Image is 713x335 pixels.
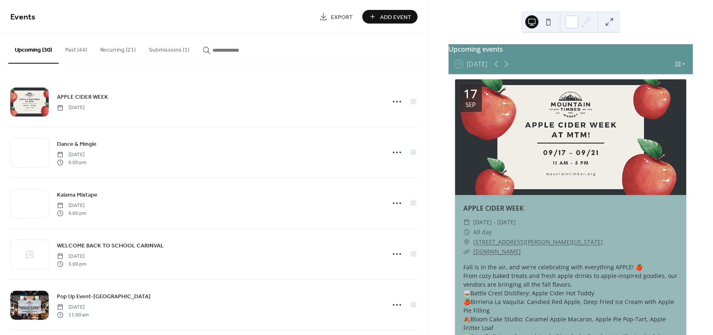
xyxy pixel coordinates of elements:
[57,304,89,311] span: [DATE]
[57,292,151,301] a: Pop Up Event-[GEOGRAPHIC_DATA]
[313,10,359,24] a: Export
[463,204,524,213] a: APPLE CIDER WEEK
[57,191,97,200] span: Kalama Mixtape
[473,247,521,255] a: [DOMAIN_NAME]
[8,33,59,64] button: Upcoming (30)
[463,217,470,227] div: ​
[463,247,470,257] div: ​
[463,237,470,247] div: ​
[57,190,97,200] a: Kalama Mixtape
[57,292,151,301] span: Pop Up Event-[GEOGRAPHIC_DATA]
[57,93,108,102] span: APPLE CIDER WEEK
[57,139,97,149] a: Dance & Mingle
[57,140,97,149] span: Dance & Mingle
[57,209,86,217] span: 6:00 pm
[57,92,108,102] a: APPLE CIDER WEEK
[57,151,86,159] span: [DATE]
[463,88,477,100] div: 17
[59,33,94,63] button: Past (44)
[10,9,35,25] span: Events
[57,202,86,209] span: [DATE]
[57,241,164,250] a: WELCOME BACK TO SCHOOL CARINVAL
[142,33,196,63] button: Submissions (1)
[473,237,603,247] a: [STREET_ADDRESS][PERSON_NAME][US_STATE]
[57,253,86,260] span: [DATE]
[331,13,353,21] span: Export
[362,10,418,24] button: Add Event
[57,311,89,318] span: 11:00 am
[57,159,86,166] span: 6:00 pm
[449,44,693,54] div: Upcoming events
[465,102,476,108] div: Sep
[94,33,142,63] button: Recurring (21)
[473,217,516,227] span: [DATE] - [DATE]
[473,227,492,237] span: All day
[57,104,85,112] span: [DATE]
[380,13,411,21] span: Add Event
[463,227,470,237] div: ​
[57,260,86,268] span: 5:00 pm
